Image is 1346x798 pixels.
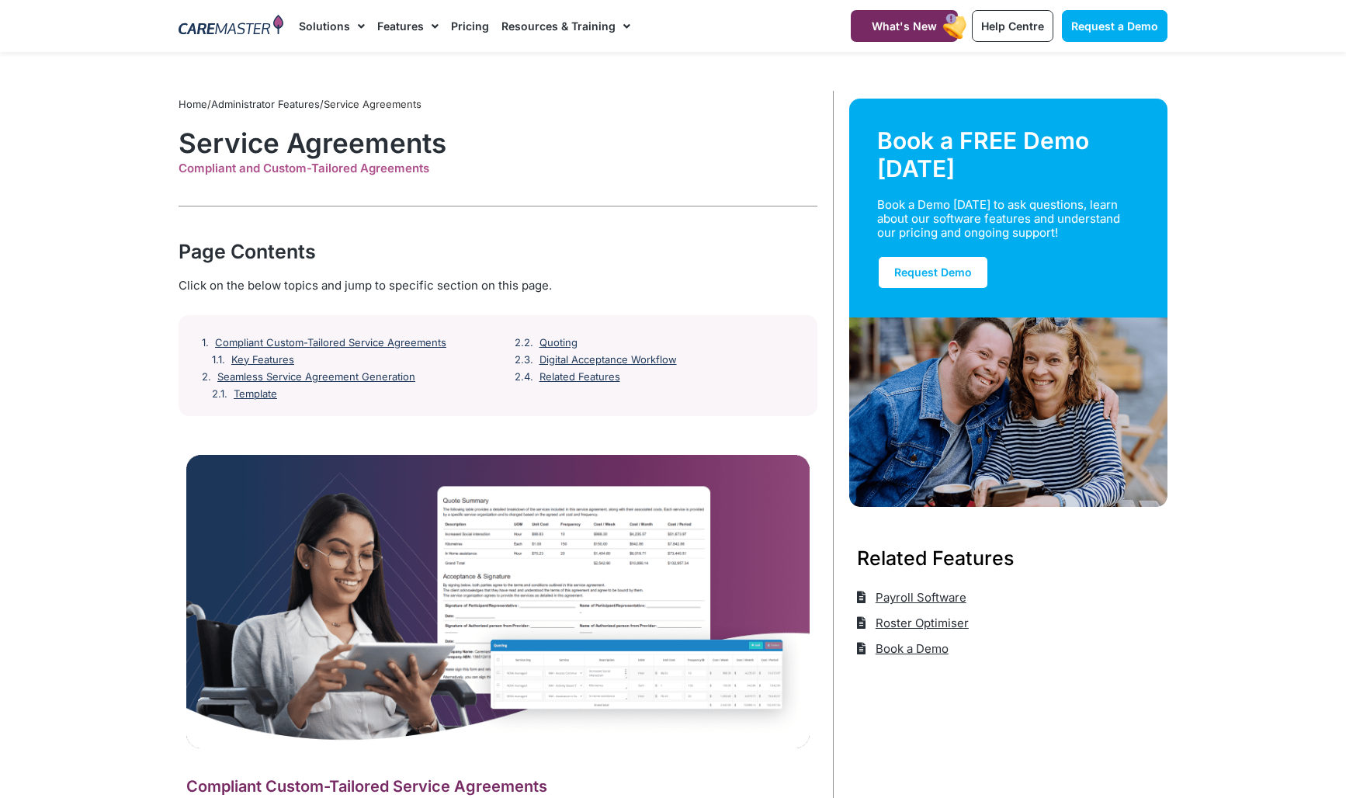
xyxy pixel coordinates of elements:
[179,238,817,265] div: Page Contents
[857,610,969,636] a: Roster Optimiser
[851,10,958,42] a: What's New
[877,255,989,290] a: Request Demo
[1071,19,1158,33] span: Request a Demo
[179,127,817,159] h1: Service Agreements
[179,277,817,294] div: Click on the below topics and jump to specific section on this page.
[857,544,1160,572] h3: Related Features
[215,337,446,349] a: Compliant Custom-Tailored Service Agreements
[179,98,421,110] span: / /
[872,19,937,33] span: What's New
[179,98,207,110] a: Home
[849,317,1167,507] img: Support Worker and NDIS Participant out for a coffee.
[539,354,677,366] a: Digital Acceptance Workflow
[877,127,1140,182] div: Book a FREE Demo [DATE]
[894,265,972,279] span: Request Demo
[186,776,810,796] h2: Compliant Custom-Tailored Service Agreements
[179,15,283,38] img: CareMaster Logo
[981,19,1044,33] span: Help Centre
[857,636,949,661] a: Book a Demo
[872,636,949,661] span: Book a Demo
[211,98,320,110] a: Administrator Features
[234,337,580,394] a: Template
[324,98,421,110] span: Service Agreements
[857,585,966,610] a: Payroll Software
[872,585,966,610] span: Payroll Software
[872,610,969,636] span: Roster Optimiser
[217,371,415,383] a: Seamless Service Agreement Generation
[539,337,578,349] a: Quoting
[1062,10,1167,42] a: Request a Demo
[972,10,1053,42] a: Help Centre
[231,354,294,366] a: Key Features
[179,161,817,175] div: Compliant and Custom-Tailored Agreements
[539,371,620,383] a: Related Features
[877,198,1121,240] div: Book a Demo [DATE] to ask questions, learn about our software features and understand our pricing...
